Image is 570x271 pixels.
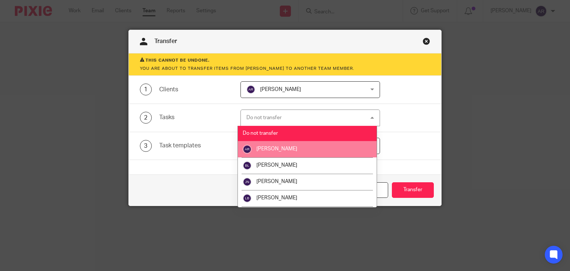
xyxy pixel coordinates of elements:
[243,145,252,154] img: svg%3E
[154,38,177,44] span: Transfer
[159,141,229,150] div: Task templates
[246,115,282,120] div: Do not transfer
[243,194,252,203] img: svg%3E
[159,85,229,94] div: Clients
[256,195,297,200] span: [PERSON_NAME]
[423,37,430,48] a: Close this dialog window
[246,85,255,94] img: svg%3E
[256,179,297,184] span: [PERSON_NAME]
[140,140,152,152] div: 3
[256,163,297,168] span: [PERSON_NAME]
[392,182,434,198] button: Transfer
[140,112,152,124] div: 2
[145,58,210,62] strong: This cannot be undone.
[243,161,252,170] img: svg%3E
[256,146,297,151] span: [PERSON_NAME]
[159,113,229,122] div: Tasks
[260,87,301,92] span: [PERSON_NAME]
[140,65,430,72] p: You are about to transfer items from [PERSON_NAME] to another team member.
[243,177,252,186] img: svg%3E
[243,131,278,136] span: Do not transfer
[140,84,152,95] div: 1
